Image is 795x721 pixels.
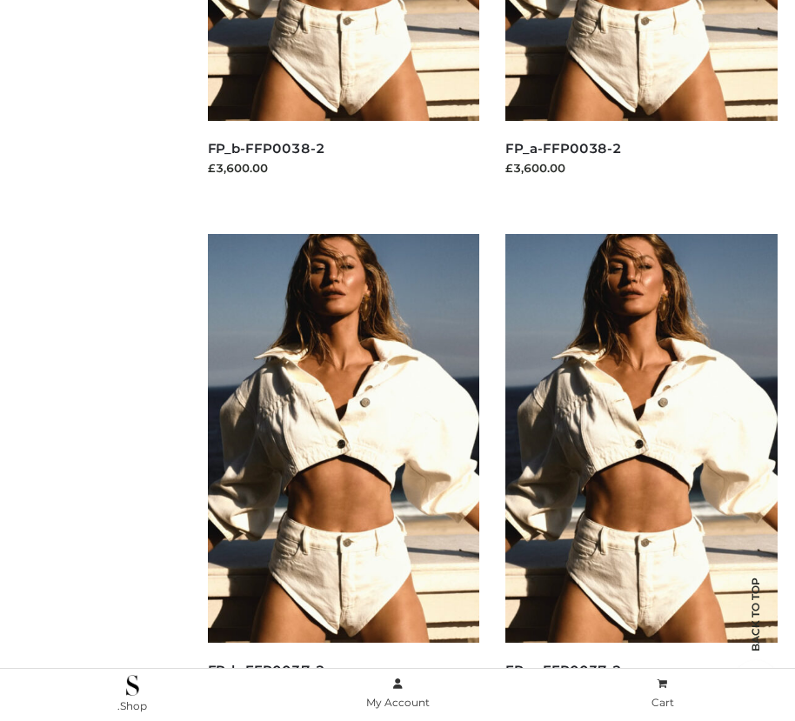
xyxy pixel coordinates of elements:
a: Cart [530,674,795,713]
a: FP_a-FFP0037-2 [505,662,622,678]
span: My Account [366,696,430,709]
span: .Shop [117,699,147,712]
span: Cart [651,696,674,709]
img: .Shop [126,675,139,696]
a: FP_a-FFP0038-2 [505,140,622,157]
div: £3,600.00 [505,159,778,177]
span: Back to top [734,608,778,651]
a: My Account [265,674,531,713]
a: FP_b-FFP0038-2 [208,140,325,157]
a: FP_b-FFP0037-2 [208,662,325,678]
div: £3,600.00 [208,159,480,177]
